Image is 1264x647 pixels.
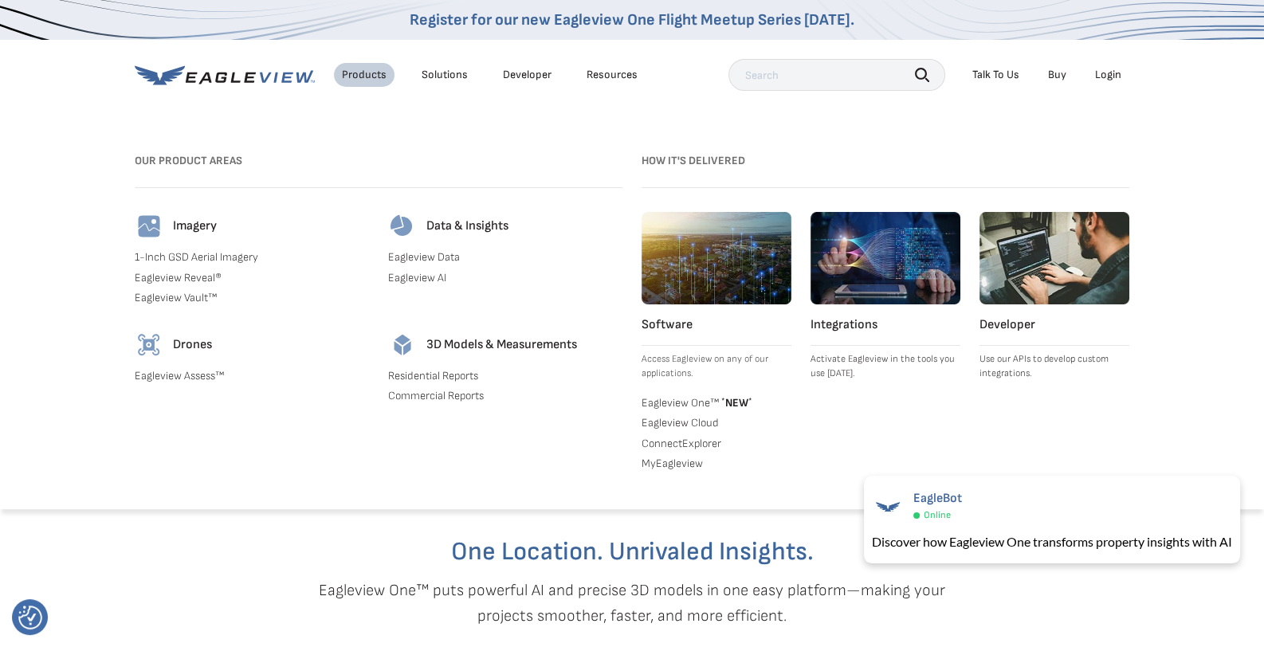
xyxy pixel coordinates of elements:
a: Residential Reports [388,369,622,383]
img: EagleBot [872,491,904,523]
div: Talk To Us [972,68,1019,82]
span: NEW [719,396,752,410]
div: Login [1095,68,1121,82]
div: Solutions [422,68,468,82]
img: Revisit consent button [18,606,42,629]
p: Activate Eagleview in the tools you use [DATE]. [811,352,960,381]
a: Eagleview AI [388,271,622,285]
a: 1-Inch GSD Aerial Imagery [135,250,369,265]
div: Discover how Eagleview One transforms property insights with AI [872,532,1232,551]
p: Use our APIs to develop custom integrations. [979,352,1129,381]
img: developer.webp [979,212,1129,304]
h4: Data & Insights [426,218,508,234]
a: Eagleview Assess™ [135,369,369,383]
h4: Drones [173,337,212,353]
a: Register for our new Eagleview One Flight Meetup Series [DATE]. [410,10,854,29]
a: Buy [1048,68,1066,82]
img: drones-icon.svg [135,331,163,359]
a: Developer Use our APIs to develop custom integrations. [979,212,1129,381]
h4: Imagery [173,218,217,234]
h4: 3D Models & Measurements [426,337,577,353]
button: Consent Preferences [18,606,42,629]
img: integrations.webp [811,212,960,304]
a: Commercial Reports [388,389,622,403]
a: MyEagleview [642,457,791,471]
p: Access Eagleview on any of our applications. [642,352,791,381]
a: Developer [503,68,552,82]
span: EagleBot [913,491,962,506]
a: Eagleview Reveal® [135,271,369,285]
div: Resources [587,68,638,82]
a: Eagleview Data [388,250,622,265]
h2: One Location. Unrivaled Insights. [147,539,1117,565]
a: Eagleview Cloud [642,416,791,430]
a: Eagleview Vault™ [135,291,369,305]
div: Products [342,68,387,82]
h4: Software [642,317,791,333]
img: data-icon.svg [388,212,417,241]
a: ConnectExplorer [642,437,791,451]
h3: How it's Delivered [642,148,1129,174]
span: Online [924,509,951,521]
img: 3d-models-icon.svg [388,331,417,359]
p: Eagleview One™ puts powerful AI and precise 3D models in one easy platform—making your projects s... [291,578,973,629]
input: Search [728,59,945,91]
a: Eagleview One™ *NEW* [642,394,791,410]
h3: Our Product Areas [135,148,622,174]
img: software.webp [642,212,791,304]
h4: Developer [979,317,1129,333]
img: imagery-icon.svg [135,212,163,241]
h4: Integrations [811,317,960,333]
a: Integrations Activate Eagleview in the tools you use [DATE]. [811,212,960,381]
